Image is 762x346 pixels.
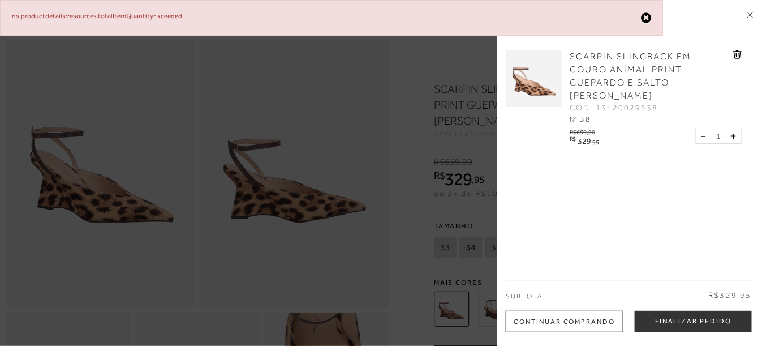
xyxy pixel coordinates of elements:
span: R$329,95 [708,290,752,301]
a: SCARPIN SLINGBACK EM COURO ANIMAL PRINT GUEPARDO E SALTO [PERSON_NAME] [570,50,730,102]
i: , [591,136,599,142]
button: Finalizar Pedido [635,311,752,332]
span: Subtotal [506,292,548,300]
i: R$ [570,136,576,142]
span: CÓD: 13420029538 [570,102,658,114]
span: 329 [578,136,591,146]
span: SCARPIN SLINGBACK EM COURO ANIMAL PRINT GUEPARDO E SALTO [PERSON_NAME] [570,52,691,101]
div: R$659,90 [570,126,601,135]
div: ns.productdetails:resources.totalItemQuantityExceeded [12,12,651,24]
span: 1 [716,130,721,142]
img: SCARPIN SLINGBACK EM COURO ANIMAL PRINT GUEPARDO E SALTO ANABELA [506,50,562,107]
div: Continuar Comprando [506,311,623,332]
span: 38 [580,114,591,123]
span: Nº: [570,116,579,123]
span: 95 [593,139,599,146]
